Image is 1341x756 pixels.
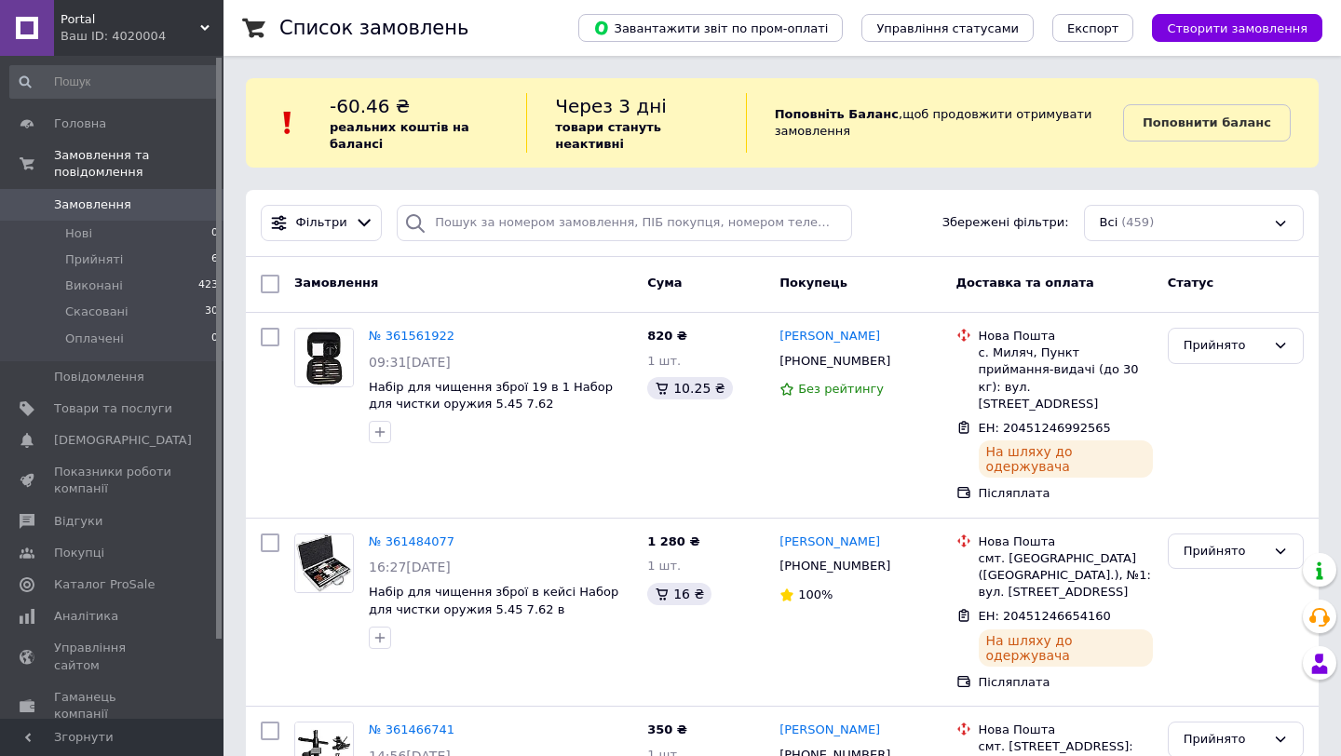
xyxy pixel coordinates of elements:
[369,560,451,574] span: 16:27[DATE]
[1152,14,1322,42] button: Створити замовлення
[1184,730,1266,749] div: Прийнято
[555,95,667,117] span: Через 3 дні
[979,344,1153,412] div: с. Миляч, Пункт приймання-видачі (до 30 кг): вул. [STREET_ADDRESS]
[65,225,92,242] span: Нові
[779,328,880,345] a: [PERSON_NAME]
[54,608,118,625] span: Аналітика
[647,329,687,343] span: 820 ₴
[54,400,172,417] span: Товари та послуги
[979,421,1111,435] span: ЕН: 20451246992565
[211,331,218,347] span: 0
[369,329,454,343] a: № 361561922
[54,464,172,497] span: Показники роботи компанії
[397,205,852,241] input: Пошук за номером замовлення, ПІБ покупця, номером телефону, Email, номером накладної
[296,534,352,592] img: Фото товару
[1121,215,1154,229] span: (459)
[779,276,847,290] span: Покупець
[369,380,613,412] a: Набір для чищення зброї 19 в 1 Набор для чистки оружия 5.45 7.62
[205,304,218,320] span: 30
[647,276,682,290] span: Cума
[776,554,894,578] div: [PHONE_NUMBER]
[61,28,223,45] div: Ваш ID: 4020004
[647,722,687,736] span: 350 ₴
[647,559,681,573] span: 1 шт.
[1168,276,1214,290] span: Статус
[54,115,106,132] span: Головна
[295,329,353,386] img: Фото товару
[942,214,1069,232] span: Збережені фільтри:
[861,14,1034,42] button: Управління статусами
[65,277,123,294] span: Виконані
[211,251,218,268] span: 6
[54,432,192,449] span: [DEMOGRAPHIC_DATA]
[1143,115,1271,129] b: Поповнити баланс
[979,722,1153,738] div: Нова Пошта
[279,17,468,39] h1: Список замовлень
[979,550,1153,601] div: смт. [GEOGRAPHIC_DATA] ([GEOGRAPHIC_DATA].), №1: вул. [STREET_ADDRESS]
[647,377,732,399] div: 10.25 ₴
[54,576,155,593] span: Каталог ProSale
[294,533,354,593] a: Фото товару
[1167,21,1307,35] span: Створити замовлення
[979,629,1153,667] div: На шляху до одержувача
[775,107,899,121] b: Поповніть Баланс
[1052,14,1134,42] button: Експорт
[369,585,618,633] a: Набір для чищення зброї в кейсі Набор для чистки оружия 5.45 7.62 в [GEOGRAPHIC_DATA]
[9,65,220,99] input: Пошук
[65,251,123,268] span: Прийняті
[211,225,218,242] span: 0
[54,640,172,673] span: Управління сайтом
[647,534,699,548] span: 1 280 ₴
[798,587,833,601] span: 100%
[1184,542,1266,561] div: Прийнято
[369,722,454,736] a: № 361466741
[776,349,894,373] div: [PHONE_NUMBER]
[647,354,681,368] span: 1 шт.
[61,11,200,28] span: Portal
[330,95,410,117] span: -60.46 ₴
[979,440,1153,478] div: На шляху до одержувача
[746,93,1123,153] div: , щоб продовжити отримувати замовлення
[555,120,661,151] b: товари стануть неактивні
[798,382,884,396] span: Без рейтингу
[979,533,1153,550] div: Нова Пошта
[274,109,302,137] img: :exclamation:
[54,196,131,213] span: Замовлення
[1184,336,1266,356] div: Прийнято
[54,147,223,181] span: Замовлення та повідомлення
[54,545,104,561] span: Покупці
[54,369,144,385] span: Повідомлення
[979,485,1153,502] div: Післяплата
[65,331,124,347] span: Оплачені
[65,304,129,320] span: Скасовані
[1123,104,1291,142] a: Поповнити баланс
[294,276,378,290] span: Замовлення
[979,674,1153,691] div: Післяплата
[876,21,1019,35] span: Управління статусами
[54,513,102,530] span: Відгуки
[593,20,828,36] span: Завантажити звіт по пром-оплаті
[979,609,1111,623] span: ЕН: 20451246654160
[979,328,1153,344] div: Нова Пошта
[578,14,843,42] button: Завантажити звіт по пром-оплаті
[369,355,451,370] span: 09:31[DATE]
[296,214,347,232] span: Фільтри
[294,328,354,387] a: Фото товару
[369,534,454,548] a: № 361484077
[1100,214,1118,232] span: Всі
[779,722,880,739] a: [PERSON_NAME]
[198,277,218,294] span: 423
[330,120,469,151] b: реальних коштів на балансі
[779,533,880,551] a: [PERSON_NAME]
[647,583,711,605] div: 16 ₴
[1067,21,1119,35] span: Експорт
[54,689,172,722] span: Гаманець компанії
[956,276,1094,290] span: Доставка та оплата
[1133,20,1322,34] a: Створити замовлення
